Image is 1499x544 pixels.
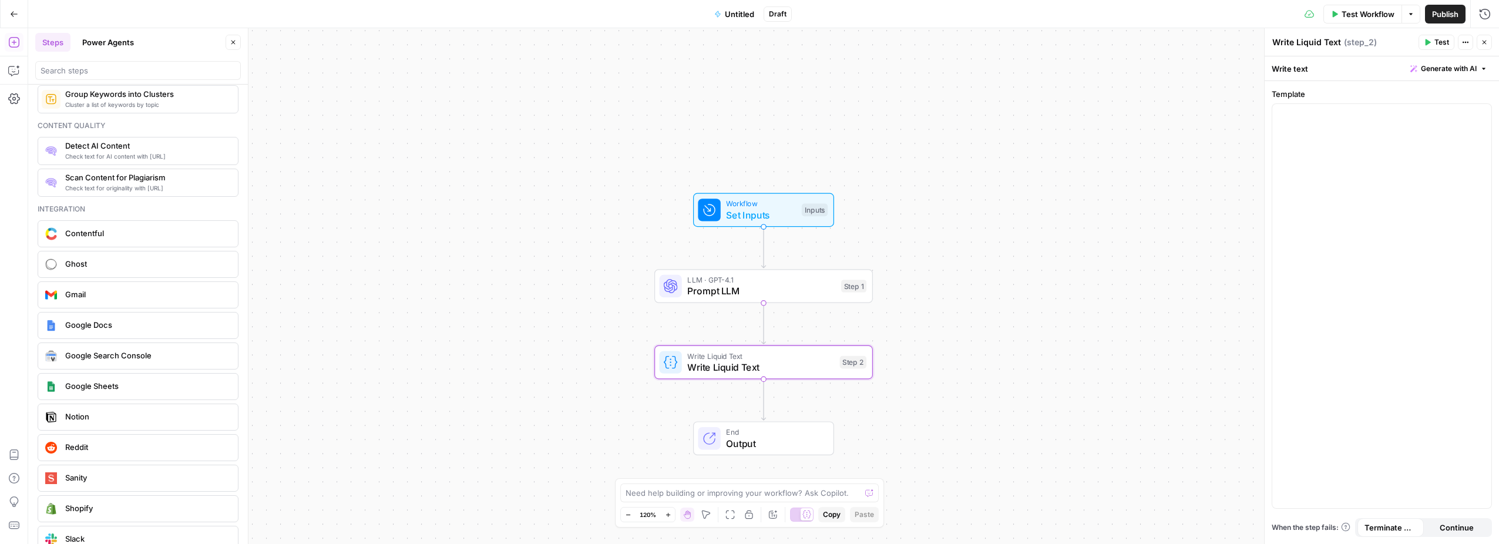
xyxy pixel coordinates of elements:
[818,507,845,522] button: Copy
[1432,8,1458,20] span: Publish
[1272,522,1350,533] a: When the step fails:
[1406,61,1492,76] button: Generate with AI
[38,120,238,131] div: Content quality
[654,345,873,380] div: Write Liquid TextWrite Liquid TextStep 2
[769,9,787,19] span: Draft
[45,145,57,157] img: 0h7jksvol0o4df2od7a04ivbg1s0
[726,198,796,209] span: Workflow
[1419,35,1454,50] button: Test
[65,288,228,300] span: Gmail
[45,258,57,270] img: ghost-logo-orb.png
[38,204,238,214] div: Integration
[654,421,873,455] div: EndOutput
[761,227,765,268] g: Edge from start to step_1
[45,227,57,240] img: sdasd.png
[802,204,828,217] div: Inputs
[35,33,70,52] button: Steps
[65,502,228,514] span: Shopify
[65,319,228,331] span: Google Docs
[823,509,841,520] span: Copy
[65,100,228,109] span: Cluster a list of keywords by topic
[654,193,873,227] div: WorkflowSet InputsInputs
[65,183,228,193] span: Check text for originality with [URL]
[1424,518,1490,537] button: Continue
[761,303,765,344] g: Edge from step_1 to step_2
[726,436,822,451] span: Output
[65,140,228,152] span: Detect AI Content
[45,411,57,423] img: Notion_app_logo.png
[65,152,228,161] span: Check text for AI content with [URL]
[1364,522,1417,533] span: Terminate Workflow
[45,442,57,454] img: reddit_icon.png
[726,427,822,438] span: End
[45,472,57,484] img: logo.svg
[45,381,57,392] img: Group%201%201.png
[687,274,835,286] span: LLM · GPT-4.1
[1342,8,1394,20] span: Test Workflow
[725,8,754,20] span: Untitled
[654,269,873,303] div: LLM · GPT-4.1Prompt LLMStep 1
[640,510,656,519] span: 120%
[687,350,834,361] span: Write Liquid Text
[45,93,57,105] img: 14hgftugzlhicq6oh3k7w4rc46c1
[1265,56,1499,80] div: Write text
[65,350,228,361] span: Google Search Console
[1323,5,1401,23] button: Test Workflow
[65,411,228,422] span: Notion
[45,503,57,515] img: download.png
[1440,522,1474,533] span: Continue
[1344,36,1377,48] span: ( step_2 )
[45,289,57,301] img: gmail%20(1).png
[1272,36,1341,48] textarea: Write Liquid Text
[1421,63,1477,74] span: Generate with AI
[1434,37,1449,48] span: Test
[761,379,765,420] g: Edge from step_2 to end
[841,280,866,293] div: Step 1
[65,88,228,100] span: Group Keywords into Clusters
[855,509,874,520] span: Paste
[65,472,228,483] span: Sanity
[45,351,57,361] img: google-search-console.svg
[75,33,141,52] button: Power Agents
[726,208,796,222] span: Set Inputs
[65,380,228,392] span: Google Sheets
[1425,5,1466,23] button: Publish
[687,284,835,298] span: Prompt LLM
[41,65,236,76] input: Search steps
[840,356,867,369] div: Step 2
[45,177,57,189] img: g05n0ak81hcbx2skfcsf7zupj8nr
[65,227,228,239] span: Contentful
[65,441,228,453] span: Reddit
[687,360,834,374] span: Write Liquid Text
[45,320,57,331] img: Instagram%20post%20-%201%201.png
[707,5,761,23] button: Untitled
[65,172,228,183] span: Scan Content for Plagiarism
[850,507,879,522] button: Paste
[65,258,228,270] span: Ghost
[1272,88,1492,100] label: Template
